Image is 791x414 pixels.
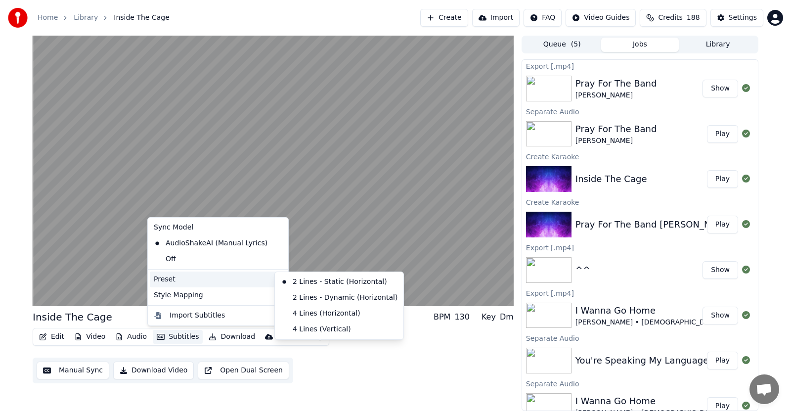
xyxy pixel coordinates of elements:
[523,38,601,52] button: Queue
[420,9,468,27] button: Create
[74,13,98,23] a: Library
[707,216,738,233] button: Play
[70,330,109,344] button: Video
[703,307,738,324] button: Show
[575,172,647,186] div: Inside The Cage
[566,9,636,27] button: Video Guides
[522,196,758,208] div: Create Karaoke
[522,287,758,299] div: Export [.mp4]
[38,13,170,23] nav: breadcrumb
[472,9,520,27] button: Import
[575,122,657,136] div: Pray For The Band
[522,377,758,389] div: Separate Audio
[707,125,738,143] button: Play
[729,13,757,23] div: Settings
[150,287,286,303] div: Style Mapping
[38,13,58,23] a: Home
[707,352,738,369] button: Play
[640,9,706,27] button: Credits188
[522,150,758,162] div: Create Karaoke
[150,272,286,287] div: Preset
[703,261,738,279] button: Show
[114,13,169,23] span: Inside The Cage
[150,235,271,251] div: AudioShakeAI (Manual Lyrics)
[500,311,514,323] div: Dm
[37,362,109,379] button: Manual Sync
[277,306,401,322] div: 4 Lines (Horizontal)
[658,13,682,23] span: Credits
[35,330,68,344] button: Edit
[575,136,657,146] div: [PERSON_NAME]
[575,77,657,91] div: Pray For The Band
[150,251,286,267] div: Off
[198,362,289,379] button: Open Dual Screen
[575,91,657,100] div: [PERSON_NAME]
[153,330,203,344] button: Subtitles
[150,220,286,235] div: Sync Model
[482,311,496,323] div: Key
[522,332,758,344] div: Separate Audio
[679,38,757,52] button: Library
[277,290,401,306] div: 2 Lines - Dynamic (Horizontal)
[575,318,720,327] div: [PERSON_NAME] • [DEMOGRAPHIC_DATA]
[522,105,758,117] div: Separate Audio
[522,241,758,253] div: Export [.mp4]
[749,374,779,404] a: Open chat
[113,362,194,379] button: Download Video
[8,8,28,28] img: youka
[571,40,581,49] span: ( 5 )
[111,330,151,344] button: Audio
[522,60,758,72] div: Export [.mp4]
[710,9,763,27] button: Settings
[601,38,679,52] button: Jobs
[170,311,225,321] div: Import Subtitles
[687,13,700,23] span: 188
[434,311,450,323] div: BPM
[277,274,401,290] div: 2 Lines - Static (Horizontal)
[575,304,720,318] div: I Wanna Go Home
[575,263,590,277] div: ^^
[575,354,708,368] div: You're Speaking My Language
[454,311,470,323] div: 130
[575,394,720,408] div: I Wanna Go Home
[524,9,562,27] button: FAQ
[277,322,401,337] div: 4 Lines (Vertical)
[33,310,112,324] div: Inside The Cage
[707,170,738,188] button: Play
[575,218,734,231] div: Pray For The Band [PERSON_NAME]
[205,330,259,344] button: Download
[703,80,738,97] button: Show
